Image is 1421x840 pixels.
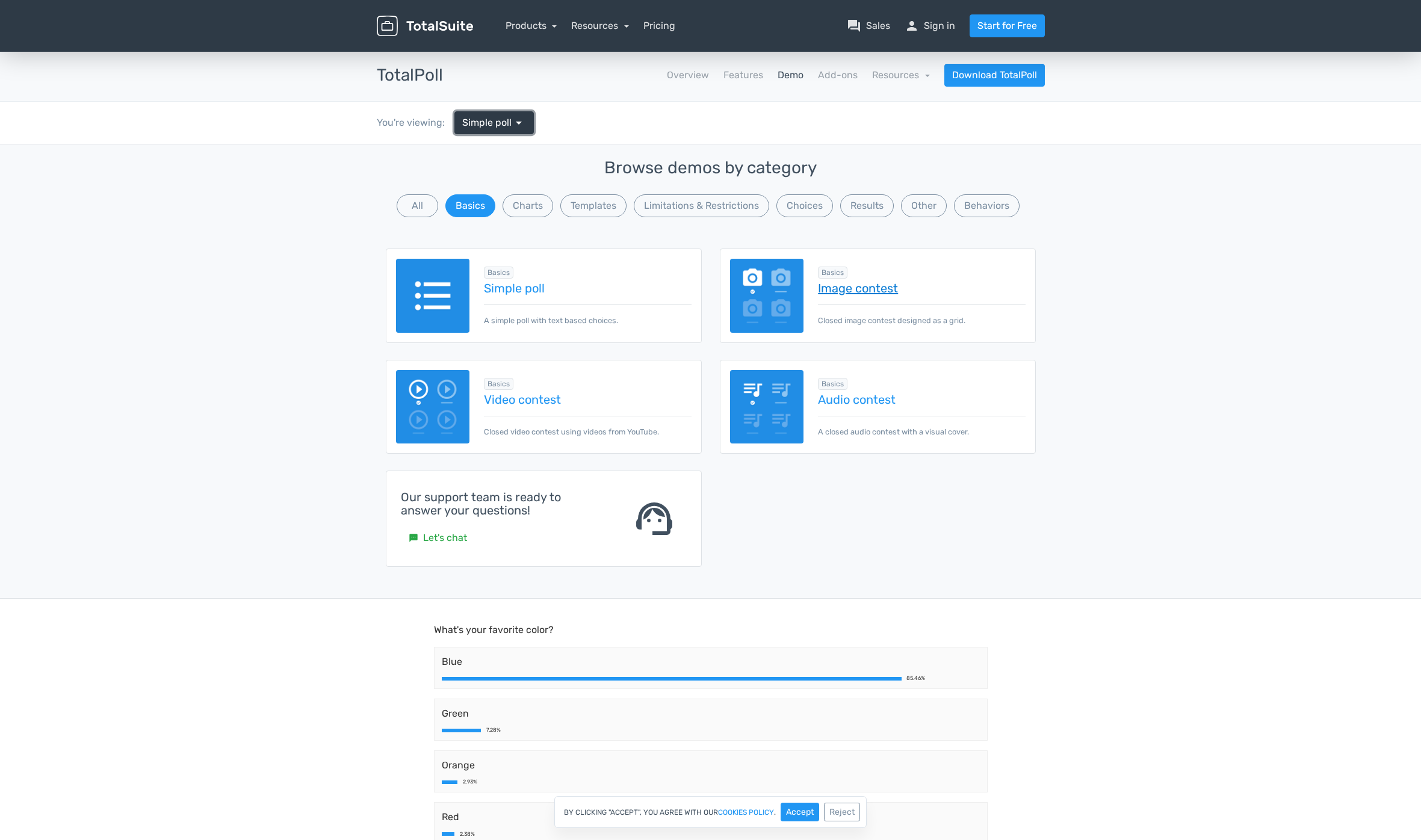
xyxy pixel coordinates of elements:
[486,129,501,134] div: 7.28%
[954,194,1020,217] button: Behaviors
[377,116,454,130] div: You're viewing:
[401,490,603,517] h4: Our support team is ready to answer your questions!
[484,378,513,390] span: Browse all in Basics
[506,20,557,31] a: Products
[818,378,847,390] span: Browse all in Basics
[442,56,980,70] span: Blue
[847,19,890,33] a: question_answerSales
[442,264,980,278] span: Purple
[512,116,526,130] span: arrow_drop_down
[397,194,438,217] button: All
[396,259,470,333] img: text-poll.png.webp
[818,68,858,82] a: Add-ons
[818,282,1025,295] a: Image contest
[781,803,819,821] button: Accept
[818,304,1025,326] p: Closed image contest designed as a grid.
[434,24,988,39] p: What's your favorite color?
[847,19,861,33] span: question_answer
[409,533,418,543] small: sms
[730,370,804,444] img: audio-poll.png.webp
[460,233,475,238] div: 2.38%
[554,796,867,828] div: By clicking "Accept", you agree with our .
[463,181,477,186] div: 2.93%
[503,194,553,217] button: Charts
[377,16,473,37] img: TotalSuite for WordPress
[454,111,534,134] a: Simple poll arrow_drop_down
[484,267,513,279] span: Browse all in Basics
[462,116,512,130] span: Simple poll
[944,64,1045,87] a: Download TotalPoll
[901,194,947,217] button: Other
[396,370,470,444] img: video-poll.png.webp
[442,211,980,226] span: Red
[723,68,763,82] a: Features
[484,416,691,437] p: Closed video contest using videos from YouTube.
[818,267,847,279] span: Browse all in Basics
[905,19,955,33] a: personSign in
[818,416,1025,437] p: A closed audio contest with a visual cover.
[776,194,833,217] button: Choices
[377,66,443,85] h3: TotalPoll
[560,194,627,217] button: Templates
[484,393,691,406] a: Video contest
[484,282,691,295] a: Simple poll
[778,68,803,82] a: Demo
[386,159,1036,178] h3: Browse demos by category
[571,20,629,31] a: Resources
[818,393,1025,406] a: Audio contest
[484,304,691,326] p: A simple poll with text based choices.
[442,108,980,122] span: Green
[643,19,675,33] a: Pricing
[872,69,930,81] a: Resources
[401,527,475,549] a: smsLet's chat
[634,194,769,217] button: Limitations & Restrictions
[906,77,925,82] div: 85.46%
[445,194,495,217] button: Basics
[840,194,894,217] button: Results
[633,497,676,540] span: support_agent
[457,285,471,290] div: 1.95%
[667,68,709,82] a: Overview
[718,809,774,816] a: cookies policy
[730,259,804,333] img: image-poll.png.webp
[442,159,980,174] span: Orange
[905,19,919,33] span: person
[970,14,1045,37] a: Start for Free
[824,803,860,821] button: Reject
